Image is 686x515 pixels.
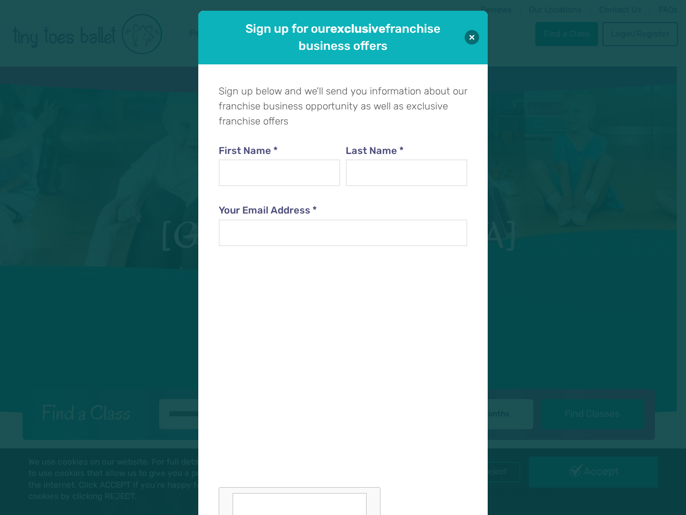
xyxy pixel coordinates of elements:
[219,203,467,218] label: Your Email Address *
[219,84,467,129] p: Sign up below and we'll send you information about our franchise business opportunity as well as ...
[219,144,341,159] label: First Name *
[346,144,468,159] label: Last Name *
[330,21,385,36] strong: exclusive
[228,20,458,54] h1: Sign up for our franchise business offers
